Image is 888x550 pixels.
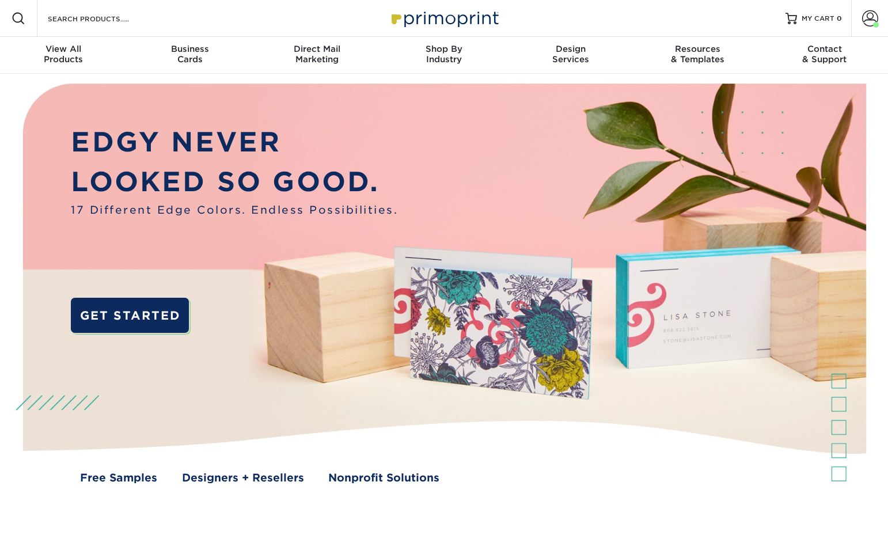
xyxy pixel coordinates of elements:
[80,470,157,486] a: Free Samples
[71,298,189,333] a: GET STARTED
[507,44,634,65] div: Services
[761,44,888,65] div: & Support
[328,470,439,486] a: Nonprofit Solutions
[254,37,381,74] a: Direct MailMarketing
[381,37,507,74] a: Shop ByIndustry
[47,12,159,25] input: SEARCH PRODUCTS.....
[761,44,888,54] span: Contact
[837,14,842,22] span: 0
[71,122,398,162] p: EDGY NEVER
[182,470,304,486] a: Designers + Resellers
[127,44,253,54] span: Business
[634,44,761,54] span: Resources
[386,6,502,31] img: Primoprint
[254,44,381,54] span: Direct Mail
[507,37,634,74] a: DesignServices
[507,44,634,54] span: Design
[381,44,507,54] span: Shop By
[802,14,834,24] span: MY CART
[71,202,398,218] span: 17 Different Edge Colors. Endless Possibilities.
[71,162,398,202] p: LOOKED SO GOOD.
[761,37,888,74] a: Contact& Support
[634,37,761,74] a: Resources& Templates
[254,44,381,65] div: Marketing
[127,37,253,74] a: BusinessCards
[381,44,507,65] div: Industry
[634,44,761,65] div: & Templates
[127,44,253,65] div: Cards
